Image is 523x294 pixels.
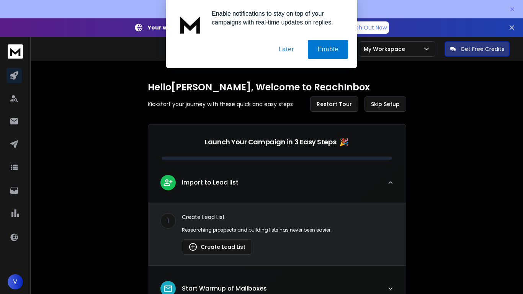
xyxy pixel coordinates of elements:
[364,96,406,112] button: Skip Setup
[148,203,406,265] div: leadImport to Lead list
[206,9,348,27] div: Enable notifications to stay on top of your campaigns with real-time updates on replies.
[148,169,406,203] button: leadImport to Lead list
[182,178,239,187] p: Import to Lead list
[148,100,293,108] p: Kickstart your journey with these quick and easy steps
[269,40,303,59] button: Later
[175,9,206,40] img: notification icon
[182,227,394,233] p: Researching prospects and building lists has never been easier.
[188,242,198,252] img: lead
[160,213,176,229] div: 1
[339,137,349,147] span: 🎉
[310,96,358,112] button: Restart Tour
[163,178,173,187] img: lead
[371,100,400,108] span: Skip Setup
[182,239,252,255] button: Create Lead List
[8,274,23,289] button: V
[182,284,267,293] p: Start Warmup of Mailboxes
[148,81,406,93] h1: Hello [PERSON_NAME] , Welcome to ReachInbox
[163,284,173,294] img: lead
[308,40,348,59] button: Enable
[205,137,336,147] p: Launch Your Campaign in 3 Easy Steps
[182,213,394,221] p: Create Lead List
